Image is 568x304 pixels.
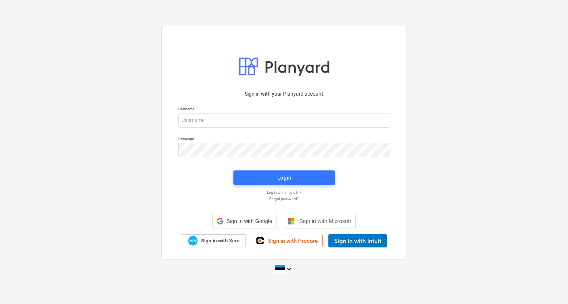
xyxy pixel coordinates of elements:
[285,265,294,273] i: keyboard_arrow_down
[178,90,390,98] p: Sign in with your Planyard account
[212,214,277,228] div: Sign in with Google
[188,236,198,246] img: Xero logo
[178,113,390,128] input: Username
[175,190,394,195] a: Log in with magic link
[268,238,318,244] span: Sign in with Procore
[181,234,246,247] a: Sign in with Xero
[287,218,295,225] img: Microsoft logo
[252,235,323,247] a: Sign in with Procore
[299,218,351,224] span: Sign in with Microsoft
[201,238,239,244] span: Sign in with Xero
[175,196,394,201] a: Forgot password?
[178,136,390,143] p: Password
[178,107,390,113] p: Username
[226,218,272,224] span: Sign in with Google
[277,173,291,182] div: Login
[233,170,335,185] button: Login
